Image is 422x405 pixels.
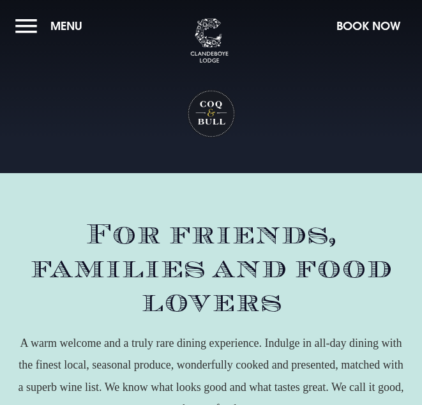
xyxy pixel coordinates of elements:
[15,218,407,319] h2: For friends, families and food lovers
[330,12,407,40] button: Book Now
[190,19,229,63] img: Clandeboye Lodge
[186,89,236,139] h1: Coq & Bull
[50,19,82,33] span: Menu
[15,12,89,40] button: Menu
